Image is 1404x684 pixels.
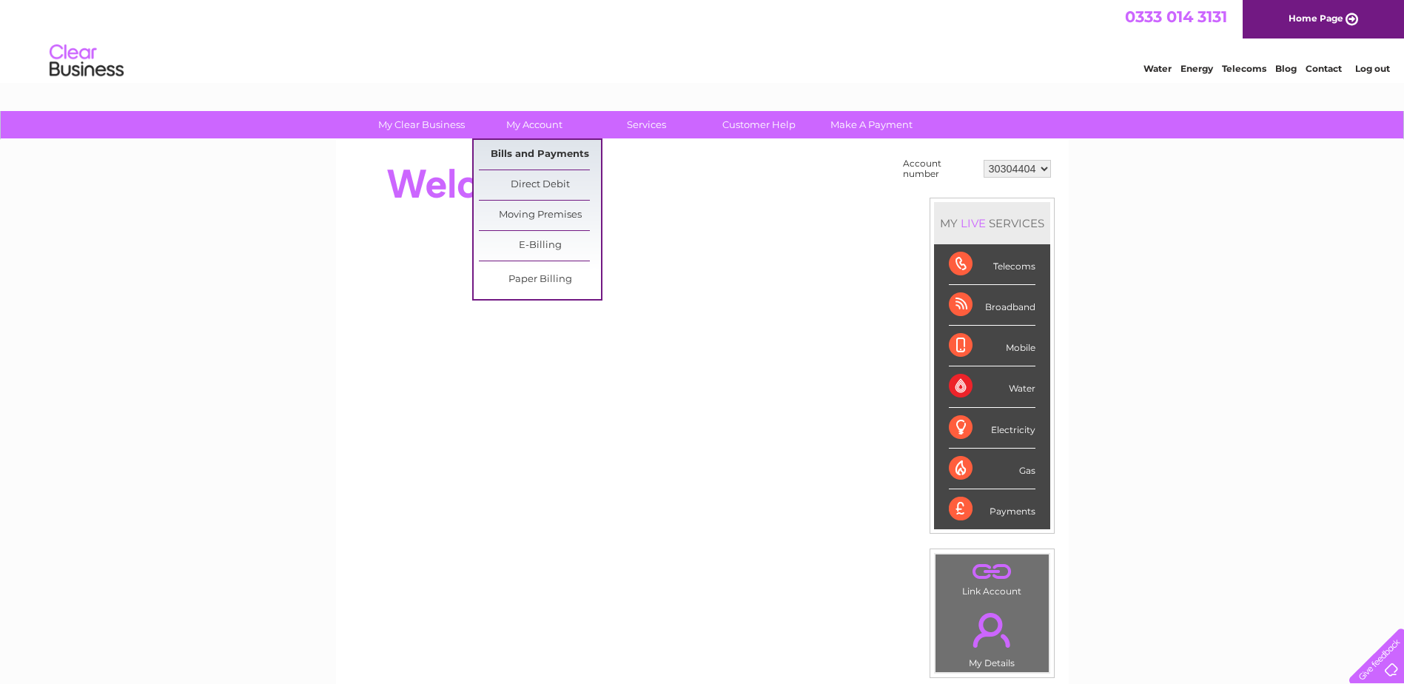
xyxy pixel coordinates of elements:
[1180,63,1213,74] a: Energy
[949,244,1035,285] div: Telecoms
[479,201,601,230] a: Moving Premises
[479,231,601,261] a: E-Billing
[353,8,1052,72] div: Clear Business is a trading name of Verastar Limited (registered in [GEOGRAPHIC_DATA] No. 3667643...
[949,326,1035,366] div: Mobile
[360,111,483,138] a: My Clear Business
[585,111,708,138] a: Services
[1275,63,1297,74] a: Blog
[949,449,1035,489] div: Gas
[949,408,1035,449] div: Electricity
[949,489,1035,529] div: Payments
[958,216,989,230] div: LIVE
[1125,7,1227,26] a: 0333 014 3131
[479,170,601,200] a: Direct Debit
[473,111,595,138] a: My Account
[949,285,1035,326] div: Broadband
[939,558,1045,584] a: .
[810,111,933,138] a: Make A Payment
[1222,63,1266,74] a: Telecoms
[698,111,820,138] a: Customer Help
[935,554,1049,600] td: Link Account
[479,265,601,295] a: Paper Billing
[1306,63,1342,74] a: Contact
[934,202,1050,244] div: MY SERVICES
[939,604,1045,656] a: .
[49,38,124,84] img: logo.png
[479,140,601,170] a: Bills and Payments
[899,155,980,183] td: Account number
[1355,63,1390,74] a: Log out
[949,366,1035,407] div: Water
[935,600,1049,673] td: My Details
[1143,63,1172,74] a: Water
